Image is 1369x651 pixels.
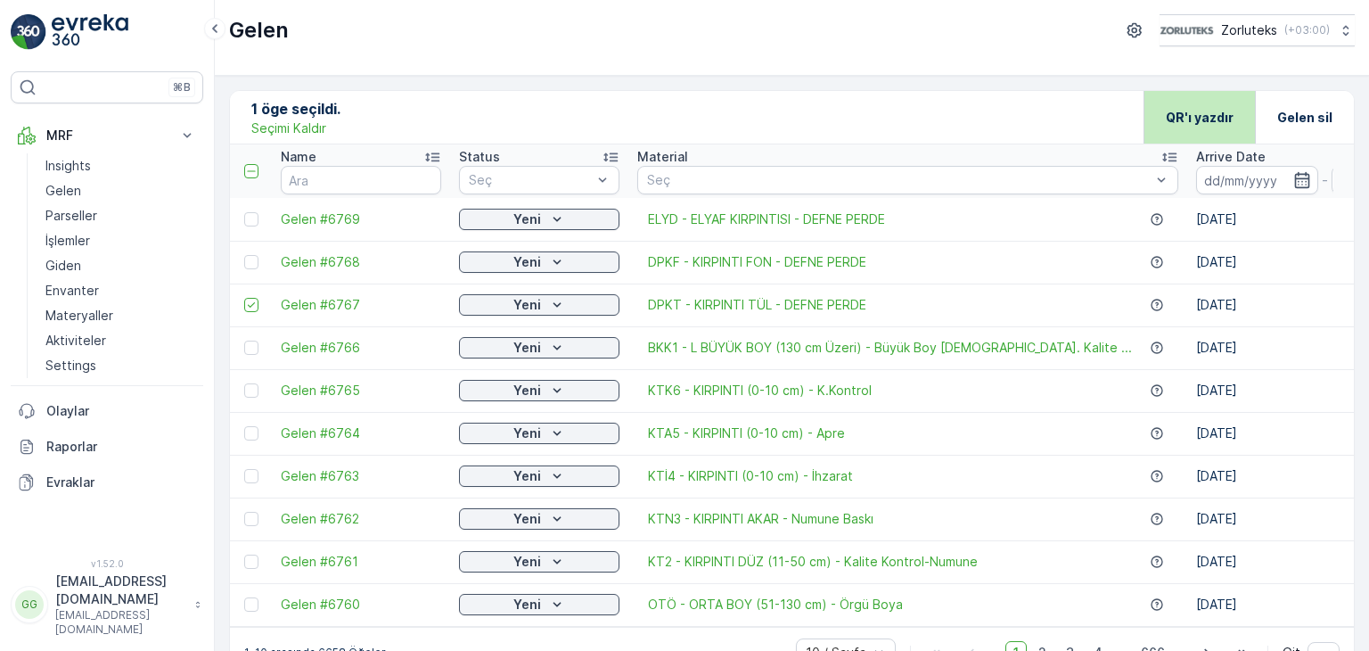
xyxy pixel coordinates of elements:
[459,294,619,316] button: Yeni
[459,594,619,615] button: Yeni
[281,596,441,614] a: Gelen #6760
[459,423,619,444] button: Yeni
[244,597,258,612] div: Toggle Row Selected
[281,467,441,485] a: Gelen #6763
[38,203,203,228] a: Parseller
[52,14,128,50] img: logo_light-DOdMpM7g.png
[38,278,203,303] a: Envanter
[45,257,81,275] p: Giden
[647,171,1151,189] p: Seç
[281,424,441,442] span: Gelen #6764
[513,467,541,485] p: Yeni
[281,210,441,228] a: Gelen #6769
[45,207,97,225] p: Parseller
[38,153,203,178] a: Insights
[281,339,441,357] a: Gelen #6766
[648,424,845,442] a: KTA5 - KIRPINTI (0-10 cm) - Apre
[46,474,196,491] p: Evraklar
[459,148,500,166] p: Status
[648,210,885,228] a: ELYD - ELYAF KIRPINTISI - DEFNE PERDE
[244,255,258,269] div: Toggle Row Selected
[244,383,258,398] div: Toggle Row Selected
[1284,23,1330,37] p: ( +03:00 )
[459,380,619,401] button: Yeni
[244,341,258,355] div: Toggle Row Selected
[513,424,541,442] p: Yeni
[1166,109,1234,127] p: QR'ı yazdır
[45,357,96,375] p: Settings
[281,296,441,314] a: Gelen #6767
[46,438,196,456] p: Raporlar
[513,382,541,400] p: Yeni
[648,339,1132,357] span: BKK1 - L BÜYÜK BOY (130 cm Üzeri) - Büyük Boy [DEMOGRAPHIC_DATA]. Kalite ...
[251,119,326,137] p: Seçimi Kaldır
[38,353,203,378] a: Settings
[648,510,873,528] a: KTN3 - KIRPINTI AKAR - Numune Baskı
[244,212,258,227] div: Toggle Row Selected
[513,253,541,271] p: Yeni
[11,465,203,500] a: Evraklar
[281,148,316,166] p: Name
[244,426,258,441] div: Toggle Row Selected
[244,469,258,483] div: Toggle Row Selected
[11,118,203,153] button: MRF
[229,16,289,45] p: Gelen
[459,337,619,358] button: Yeni
[244,298,258,312] div: Toggle Row Selected
[637,148,688,166] p: Material
[244,555,258,569] div: Toggle Row Selected
[11,558,203,569] span: v 1.52.0
[46,127,168,144] p: MRF
[648,596,903,614] a: OTÖ - ORTA BOY (51-130 cm) - Örgü Boya
[45,232,90,250] p: İşlemler
[648,553,978,571] a: KT2 - KIRPINTI DÜZ (11-50 cm) - Kalite Kontrol-Numune
[11,14,46,50] img: logo
[11,393,203,429] a: Olaylar
[513,510,541,528] p: Yeni
[11,573,203,637] button: GG[EMAIL_ADDRESS][DOMAIN_NAME][EMAIL_ADDRESS][DOMAIN_NAME]
[45,282,99,300] p: Envanter
[251,98,340,119] p: 1 öge seçildi.
[11,429,203,465] a: Raporlar
[513,296,541,314] p: Yeni
[459,508,619,530] button: Yeni
[15,590,44,619] div: GG
[648,296,866,314] span: DPKT - KIRPINTI TÜL - DEFNE PERDE
[469,171,592,189] p: Seç
[38,303,203,328] a: Materyaller
[45,307,113,325] p: Materyaller
[244,512,258,526] div: Toggle Row Selected
[1277,109,1332,127] p: Gelen sil
[648,467,853,485] span: KTİ4 - KIRPINTI (0-10 cm) - İhzarat
[513,339,541,357] p: Yeni
[45,182,81,200] p: Gelen
[1160,14,1355,46] button: Zorluteks(+03:00)
[459,551,619,573] button: Yeni
[513,596,541,614] p: Yeni
[648,253,866,271] a: DPKF - KIRPINTI FON - DEFNE PERDE
[513,210,541,228] p: Yeni
[55,573,185,608] p: [EMAIL_ADDRESS][DOMAIN_NAME]
[38,253,203,278] a: Giden
[648,382,872,400] a: KTK6 - KIRPINTI (0-10 cm) - K.Kontrol
[1196,148,1266,166] p: Arrive Date
[281,510,441,528] a: Gelen #6762
[281,553,441,571] a: Gelen #6761
[38,328,203,353] a: Aktiviteler
[46,402,196,420] p: Olaylar
[459,209,619,230] button: Yeni
[45,332,106,350] p: Aktiviteler
[1196,166,1318,194] input: dd/mm/yyyy
[38,178,203,203] a: Gelen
